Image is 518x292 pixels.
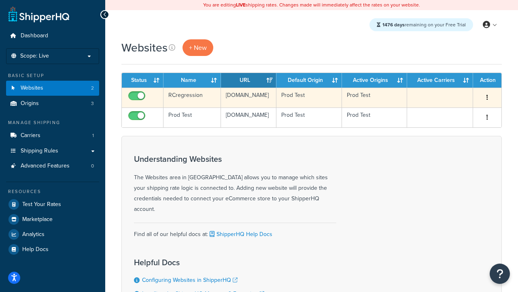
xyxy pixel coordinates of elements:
[21,132,40,139] span: Carriers
[92,132,94,139] span: 1
[21,148,58,155] span: Shipping Rules
[276,107,342,127] td: Prod Test
[6,81,99,96] a: Websites 2
[6,28,99,43] a: Dashboard
[134,223,336,240] div: Find all of our helpful docs at:
[22,231,45,238] span: Analytics
[21,32,48,39] span: Dashboard
[6,159,99,174] li: Advanced Features
[134,258,280,267] h3: Helpful Docs
[183,39,213,56] a: + New
[189,43,207,52] span: + New
[21,85,43,92] span: Websites
[8,6,69,22] a: ShipperHQ Home
[221,73,276,88] th: URL: activate to sort column ascending
[6,128,99,143] li: Carriers
[134,155,336,215] div: The Websites area in [GEOGRAPHIC_DATA] allows you to manage which sites your shipping rate logic ...
[91,163,94,170] span: 0
[163,73,221,88] th: Name: activate to sort column ascending
[342,88,407,107] td: Prod Test
[122,73,163,88] th: Status: activate to sort column ascending
[342,107,407,127] td: Prod Test
[221,88,276,107] td: [DOMAIN_NAME]
[276,88,342,107] td: Prod Test
[20,53,49,60] span: Scope: Live
[221,107,276,127] td: [DOMAIN_NAME]
[163,88,221,107] td: RCregression
[22,216,53,223] span: Marketplace
[276,73,342,88] th: Default Origin: activate to sort column ascending
[236,1,246,9] b: LIVE
[6,81,99,96] li: Websites
[22,246,49,253] span: Help Docs
[121,40,168,56] h1: Websites
[490,264,510,284] button: Open Resource Center
[134,155,336,163] h3: Understanding Websites
[21,100,39,107] span: Origins
[208,230,272,238] a: ShipperHQ Help Docs
[91,100,94,107] span: 3
[6,242,99,257] a: Help Docs
[6,72,99,79] div: Basic Setup
[21,163,70,170] span: Advanced Features
[6,128,99,143] a: Carriers 1
[6,197,99,212] a: Test Your Rates
[6,144,99,159] a: Shipping Rules
[342,73,407,88] th: Active Origins: activate to sort column ascending
[91,85,94,92] span: 2
[22,201,61,208] span: Test Your Rates
[407,73,473,88] th: Active Carriers: activate to sort column ascending
[6,227,99,242] a: Analytics
[382,21,405,28] strong: 1476 days
[163,107,221,127] td: Prod Test
[473,73,501,88] th: Action
[6,159,99,174] a: Advanced Features 0
[6,96,99,111] li: Origins
[142,276,238,284] a: Configuring Websites in ShipperHQ
[6,212,99,227] a: Marketplace
[6,96,99,111] a: Origins 3
[6,119,99,126] div: Manage Shipping
[6,188,99,195] div: Resources
[369,18,473,31] div: remaining on your Free Trial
